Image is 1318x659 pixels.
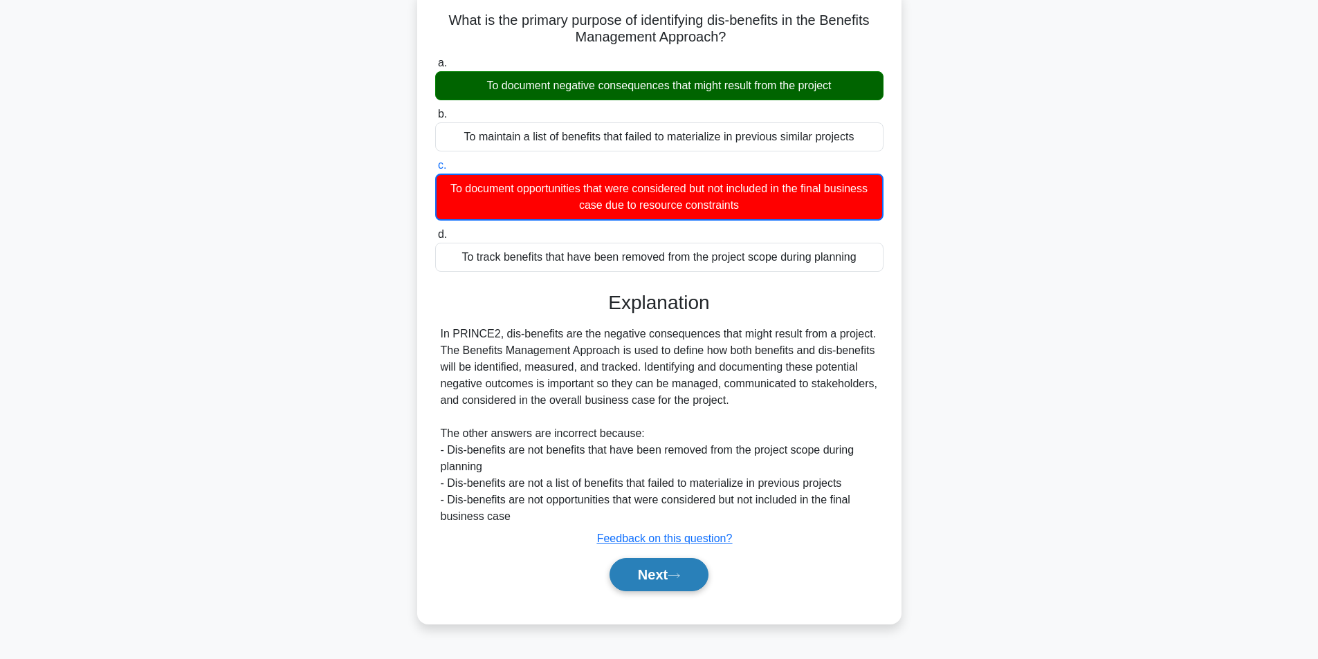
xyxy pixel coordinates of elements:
h3: Explanation [443,291,875,315]
div: To track benefits that have been removed from the project scope during planning [435,243,884,272]
div: To document opportunities that were considered but not included in the final business case due to... [435,174,884,221]
span: c. [438,159,446,171]
div: To maintain a list of benefits that failed to materialize in previous similar projects [435,122,884,151]
span: a. [438,57,447,68]
span: d. [438,228,447,240]
div: To document negative consequences that might result from the project [435,71,884,100]
div: In PRINCE2, dis-benefits are the negative consequences that might result from a project. The Bene... [441,326,878,525]
h5: What is the primary purpose of identifying dis-benefits in the Benefits Management Approach? [434,12,885,46]
a: Feedback on this question? [597,532,733,544]
button: Next [610,558,708,591]
span: b. [438,108,447,120]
